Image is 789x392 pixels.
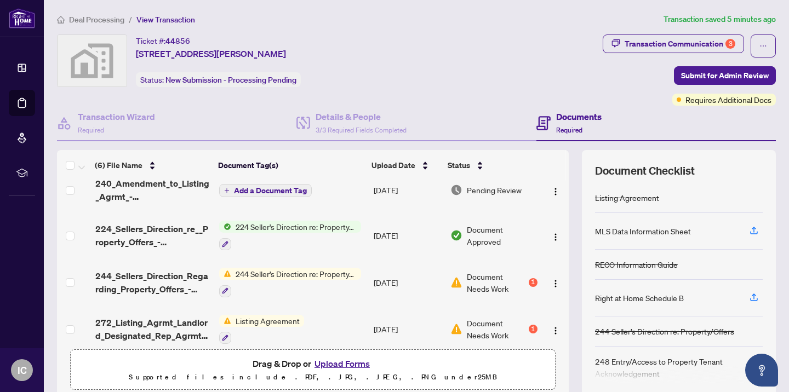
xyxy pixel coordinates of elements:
[529,278,538,287] div: 1
[78,110,155,123] h4: Transaction Wizard
[595,325,734,337] div: 244 Seller’s Direction re: Property/Offers
[90,150,214,181] th: (6) File Name
[369,168,446,212] td: [DATE]
[9,8,35,28] img: logo
[556,126,582,134] span: Required
[595,192,659,204] div: Listing Agreement
[316,126,407,134] span: 3/3 Required Fields Completed
[316,110,407,123] h4: Details & People
[369,259,446,306] td: [DATE]
[231,268,361,280] span: 244 Seller’s Direction re: Property/Offers
[664,13,776,26] article: Transaction saved 5 minutes ago
[547,274,564,291] button: Logo
[450,276,462,289] img: Document Status
[443,150,539,181] th: Status
[219,184,312,197] button: Add a Document Tag
[367,150,443,181] th: Upload Date
[136,34,190,47] div: Ticket #:
[595,355,736,379] div: 248 Entry/Access to Property Tenant Acknowledgement
[71,350,555,390] span: Drag & Drop orUpload FormsSupported files include .PDF, .JPG, .JPEG, .PNG under25MB
[595,163,695,178] span: Document Checklist
[369,306,446,353] td: [DATE]
[231,315,304,327] span: Listing Agreement
[551,326,560,335] img: Logo
[467,223,538,247] span: Document Approved
[219,268,231,280] img: Status Icon
[136,72,301,87] div: Status:
[219,315,304,344] button: Status IconListing Agreement
[78,126,104,134] span: Required
[551,233,560,241] img: Logo
[681,67,769,84] span: Submit for Admin Review
[234,187,307,194] span: Add a Document Tag
[547,181,564,199] button: Logo
[253,356,373,371] span: Drag & Drop or
[219,315,231,327] img: Status Icon
[136,47,286,60] span: [STREET_ADDRESS][PERSON_NAME]
[674,66,776,85] button: Submit for Admin Review
[595,292,684,304] div: Right at Home Schedule B
[136,15,195,25] span: View Transaction
[450,229,462,241] img: Document Status
[625,35,735,53] div: Transaction Communication
[529,325,538,333] div: 1
[603,34,744,53] button: Transaction Communication3
[556,110,602,123] h4: Documents
[224,188,230,193] span: plus
[165,75,296,85] span: New Submission - Processing Pending
[95,159,142,171] span: (6) File Name
[165,36,190,46] span: 44856
[219,183,312,198] button: Add a Document Tag
[129,13,132,26] li: /
[551,187,560,196] img: Logo
[369,212,446,259] td: [DATE]
[448,159,470,171] span: Status
[467,184,522,196] span: Pending Review
[759,42,767,50] span: ellipsis
[219,268,361,297] button: Status Icon244 Seller’s Direction re: Property/Offers
[725,39,735,49] div: 3
[95,269,210,296] span: 244_Sellers_Direction_Regarding_Property_Offers_-_PropTx-[PERSON_NAME].pdf
[219,221,231,233] img: Status Icon
[95,177,210,203] span: 240_Amendment_to_Listing_Agrmt_-_Price_Change_Extension_Amendment__C__-_PropTx-[PERSON_NAME].pdf
[214,150,368,181] th: Document Tag(s)
[745,354,778,387] button: Open asap
[595,225,691,237] div: MLS Data Information Sheet
[547,320,564,338] button: Logo
[95,316,210,342] span: 272_Listing_Agrmt_Landlord_Designated_Rep_Agrmt_Auth_to_Offer_for_Lease_-_PropTx-[PERSON_NAME].pdf
[57,16,65,24] span: home
[685,94,771,106] span: Requires Additional Docs
[450,323,462,335] img: Document Status
[547,227,564,244] button: Logo
[467,317,527,341] span: Document Needs Work
[595,258,678,270] div: RECO Information Guide
[371,159,415,171] span: Upload Date
[551,279,560,288] img: Logo
[231,221,361,233] span: 224 Seller's Direction re: Property/Offers - Important Information for Seller Acknowledgement
[467,270,527,295] span: Document Needs Work
[311,356,373,371] button: Upload Forms
[77,371,548,384] p: Supported files include .PDF, .JPG, .JPEG, .PNG under 25 MB
[18,362,27,378] span: IC
[95,222,210,249] span: 224_Sellers_Direction_re__Property_Offers_-_Imp_Info_for_Seller_Ack_-_PropTx-[PERSON_NAME].pdf
[58,35,127,87] img: svg%3e
[219,221,361,250] button: Status Icon224 Seller's Direction re: Property/Offers - Important Information for Seller Acknowle...
[450,184,462,196] img: Document Status
[69,15,124,25] span: Deal Processing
